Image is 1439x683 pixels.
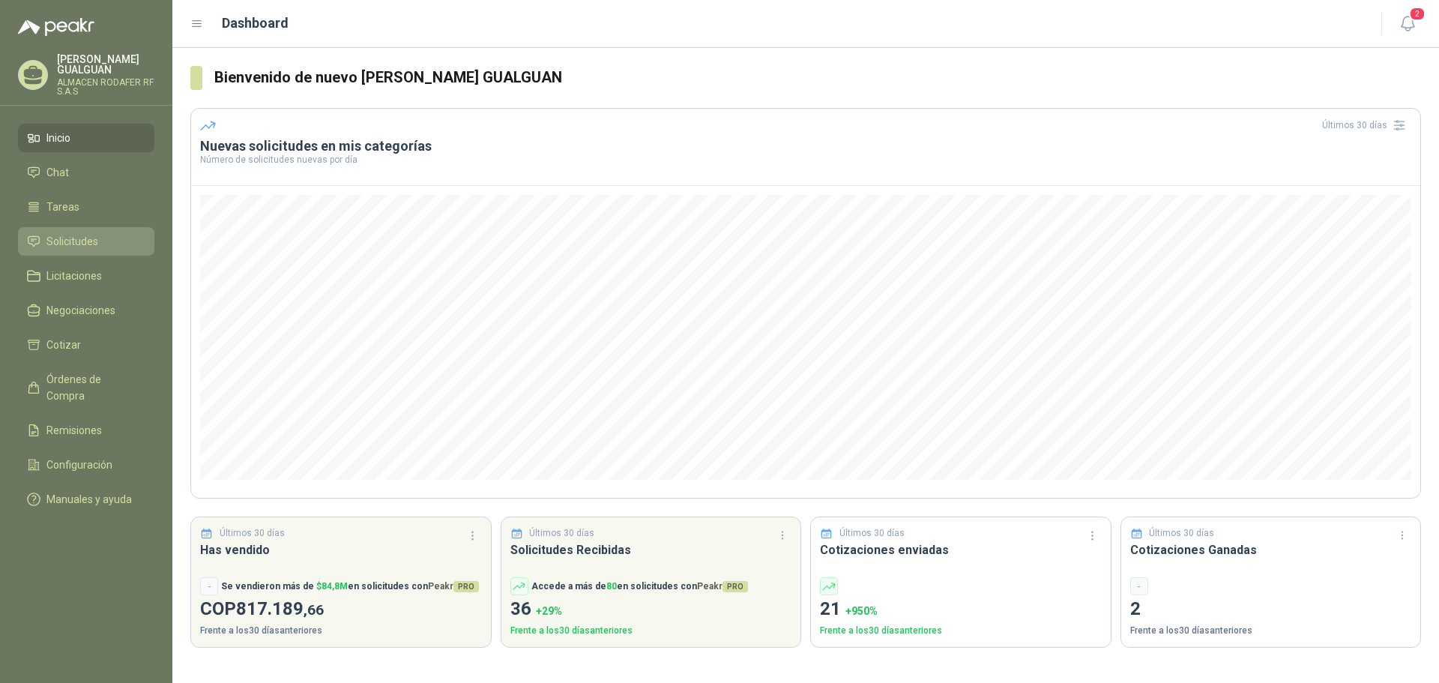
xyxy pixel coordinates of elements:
[46,457,112,473] span: Configuración
[1130,541,1412,559] h3: Cotizaciones Ganadas
[200,624,482,638] p: Frente a los 30 días anteriores
[453,581,479,592] span: PRO
[304,601,324,619] span: ,66
[316,581,348,592] span: $ 84,8M
[1130,595,1412,624] p: 2
[845,605,878,617] span: + 950 %
[18,365,154,410] a: Órdenes de Compra
[222,13,289,34] h1: Dashboard
[221,580,479,594] p: Se vendieron más de en solicitudes con
[214,66,1421,89] h3: Bienvenido de nuevo [PERSON_NAME] GUALGUAN
[46,491,132,508] span: Manuales y ayuda
[18,485,154,514] a: Manuales y ayuda
[1149,526,1214,541] p: Últimos 30 días
[18,227,154,256] a: Solicitudes
[18,124,154,152] a: Inicio
[46,268,102,284] span: Licitaciones
[18,262,154,290] a: Licitaciones
[18,416,154,445] a: Remisiones
[46,302,115,319] span: Negociaciones
[18,158,154,187] a: Chat
[510,624,792,638] p: Frente a los 30 días anteriores
[510,595,792,624] p: 36
[1130,577,1148,595] div: -
[839,526,905,541] p: Últimos 30 días
[57,78,154,96] p: ALMACEN RODAFER RF S.A.S
[531,580,748,594] p: Accede a más de en solicitudes con
[46,199,79,215] span: Tareas
[46,164,69,181] span: Chat
[46,233,98,250] span: Solicitudes
[510,541,792,559] h3: Solicitudes Recibidas
[1322,113,1411,137] div: Últimos 30 días
[1130,624,1412,638] p: Frente a los 30 días anteriores
[200,541,482,559] h3: Has vendido
[1409,7,1426,21] span: 2
[536,605,562,617] span: + 29 %
[18,18,94,36] img: Logo peakr
[820,595,1102,624] p: 21
[57,54,154,75] p: [PERSON_NAME] GUALGUAN
[820,624,1102,638] p: Frente a los 30 días anteriores
[820,541,1102,559] h3: Cotizaciones enviadas
[200,595,482,624] p: COP
[236,598,324,619] span: 817.189
[46,422,102,439] span: Remisiones
[200,137,1411,155] h3: Nuevas solicitudes en mis categorías
[18,331,154,359] a: Cotizar
[1394,10,1421,37] button: 2
[220,526,285,541] p: Últimos 30 días
[200,577,218,595] div: -
[18,193,154,221] a: Tareas
[18,451,154,479] a: Configuración
[529,526,594,541] p: Últimos 30 días
[722,581,748,592] span: PRO
[606,581,617,592] span: 80
[46,337,81,353] span: Cotizar
[428,581,479,592] span: Peakr
[200,155,1411,164] p: Número de solicitudes nuevas por día
[18,296,154,325] a: Negociaciones
[697,581,748,592] span: Peakr
[46,130,70,146] span: Inicio
[46,371,140,404] span: Órdenes de Compra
